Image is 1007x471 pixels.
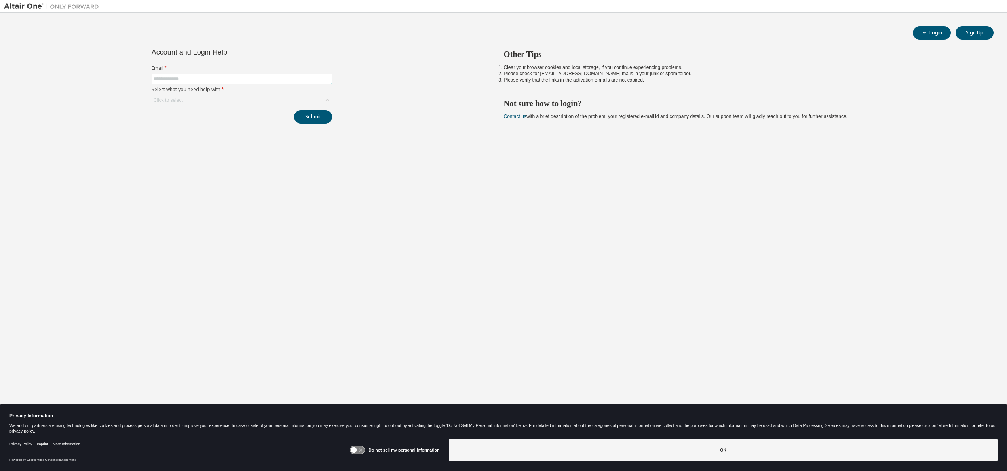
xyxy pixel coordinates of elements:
div: Click to select [152,95,332,105]
a: Contact us [504,114,526,119]
span: with a brief description of the problem, your registered e-mail id and company details. Our suppo... [504,114,847,119]
button: Submit [294,110,332,124]
div: Account and Login Help [152,49,296,55]
img: Altair One [4,2,103,10]
h2: Not sure how to login? [504,98,980,109]
div: Click to select [154,97,183,103]
li: Please check for [EMAIL_ADDRESS][DOMAIN_NAME] mails in your junk or spam folder. [504,71,980,77]
button: Sign Up [956,26,994,40]
button: Login [913,26,951,40]
li: Clear your browser cookies and local storage, if you continue experiencing problems. [504,64,980,71]
label: Select what you need help with [152,86,332,93]
label: Email [152,65,332,71]
h2: Other Tips [504,49,980,59]
li: Please verify that the links in the activation e-mails are not expired. [504,77,980,83]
